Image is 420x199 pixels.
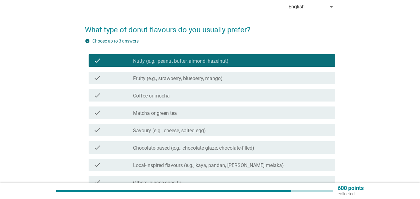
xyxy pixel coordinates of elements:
[94,126,101,134] i: check
[94,92,101,99] i: check
[94,57,101,64] i: check
[338,191,364,197] p: collected
[94,74,101,82] i: check
[85,38,90,43] i: info
[133,93,170,99] label: Coffee or mocha
[94,161,101,169] i: check
[133,145,254,151] label: Chocolate-based (e.g., chocolate glaze, chocolate-filled)
[338,185,364,191] p: 600 points
[133,75,223,82] label: Fruity (e.g., strawberry, blueberry, mango)
[133,110,177,116] label: Matcha or green tea
[85,18,335,35] h2: What type of donut flavours do you usually prefer?
[133,128,206,134] label: Savoury (e.g., cheese, salted egg)
[328,3,335,11] i: arrow_drop_down
[94,109,101,116] i: check
[94,179,101,186] i: check
[133,58,228,64] label: Nutty (e.g., peanut butter, almond, hazelnut)
[133,180,181,186] label: Others, please specify
[133,162,284,169] label: Local-inspired flavours (e.g., kaya, pandan, [PERSON_NAME] melaka)
[92,38,139,43] label: Choose up to 3 answers
[288,4,305,10] div: English
[94,144,101,151] i: check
